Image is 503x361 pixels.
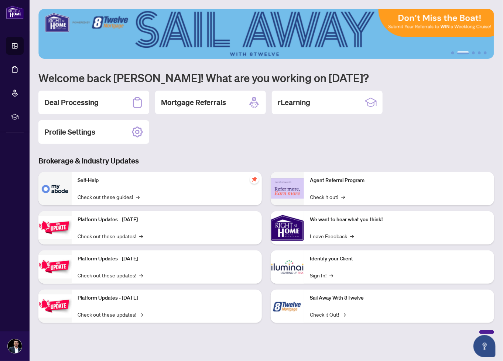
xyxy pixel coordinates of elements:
img: Profile Icon [8,339,22,353]
img: Slide 1 [38,9,494,59]
h2: Profile Settings [44,127,95,137]
img: Sail Away With 8Twelve [271,290,304,323]
img: Identify your Client [271,250,304,284]
p: We want to hear what you think! [310,216,488,224]
a: Check it out!→ [310,193,345,201]
span: → [139,232,143,240]
h1: Welcome back [PERSON_NAME]! What are you working on [DATE]? [38,71,494,85]
button: Open asap [473,335,496,357]
p: Platform Updates - [DATE] [78,255,256,263]
a: Check out these updates!→ [78,310,143,318]
img: Platform Updates - July 8, 2025 [38,255,72,279]
button: 2 [457,51,469,54]
h2: Mortgage Referrals [161,97,226,108]
img: We want to hear what you think! [271,211,304,244]
img: Platform Updates - June 23, 2025 [38,294,72,318]
a: Check it Out!→ [310,310,346,318]
h2: rLearning [278,97,310,108]
span: → [342,310,346,318]
img: Agent Referral Program [271,178,304,199]
p: Platform Updates - [DATE] [78,294,256,302]
button: 1 [451,51,454,54]
img: logo [6,6,24,19]
a: Sign In!→ [310,271,333,279]
img: Platform Updates - July 21, 2025 [38,216,72,239]
p: Identify your Client [310,255,488,263]
a: Leave Feedback→ [310,232,354,240]
button: 3 [472,51,475,54]
span: pushpin [250,175,259,184]
button: 5 [484,51,487,54]
h2: Deal Processing [44,97,99,108]
img: Self-Help [38,172,72,205]
h3: Brokerage & Industry Updates [38,156,494,166]
span: → [341,193,345,201]
p: Self-Help [78,176,256,185]
span: → [139,271,143,279]
span: → [329,271,333,279]
p: Platform Updates - [DATE] [78,216,256,224]
span: → [350,232,354,240]
span: → [136,193,140,201]
a: Check out these updates!→ [78,271,143,279]
p: Sail Away With 8Twelve [310,294,488,302]
button: 4 [478,51,481,54]
a: Check out these updates!→ [78,232,143,240]
p: Agent Referral Program [310,176,488,185]
span: → [139,310,143,318]
a: Check out these guides!→ [78,193,140,201]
